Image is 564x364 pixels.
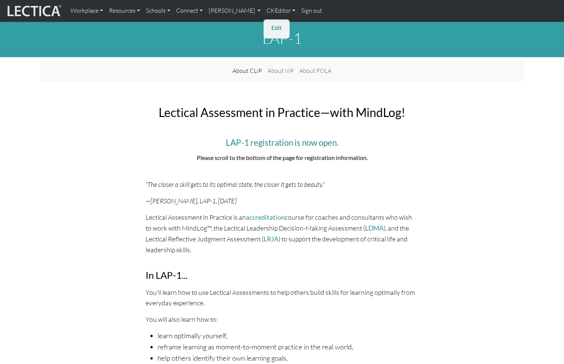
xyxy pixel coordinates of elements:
[146,269,419,281] h3: In LAP-1...
[158,330,419,342] li: learn optimally yourself,
[226,138,339,148] span: LAP-1 registration is now open.
[40,29,524,47] h1: LAP-1
[106,3,143,19] a: Resources
[6,4,62,18] img: lecticalive
[146,105,419,120] h2: Lectical Assessment in Practice—with MindLog!
[206,3,264,19] a: [PERSON_NAME]
[158,353,419,364] li: help others identify their own learning goals,
[68,3,106,19] a: Workplace
[146,154,419,161] h6: Please scroll to the bottom of the page for registration information.
[365,224,384,232] a: LDMA
[230,63,265,78] a: About CLiP
[146,212,419,255] p: Lectical Assessment in Practice is an course for coaches and consultants who wish to work with Mi...
[146,314,419,324] p: You will also learn how to:
[296,63,334,78] a: About FOLA
[264,235,278,243] a: LRJA
[269,23,284,33] ul: CKEditor
[298,3,325,19] a: Sign out
[146,197,237,205] i: —[PERSON_NAME], LAP-1, [DATE]
[143,3,173,19] a: Schools
[158,342,419,353] li: reframe learning as moment-to-moment practice in the real world,
[264,3,298,19] a: CKEditor
[173,3,206,19] a: Connect
[246,213,285,221] a: accreditation
[146,180,324,188] i: “The closer a skill gets to its optimal state, the closer it gets to beauty.”
[146,287,419,308] p: You'll learn how to use Lectical Assessments to help others build skills for learning optimally f...
[269,23,284,33] a: Edit
[265,63,296,78] a: About ViP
